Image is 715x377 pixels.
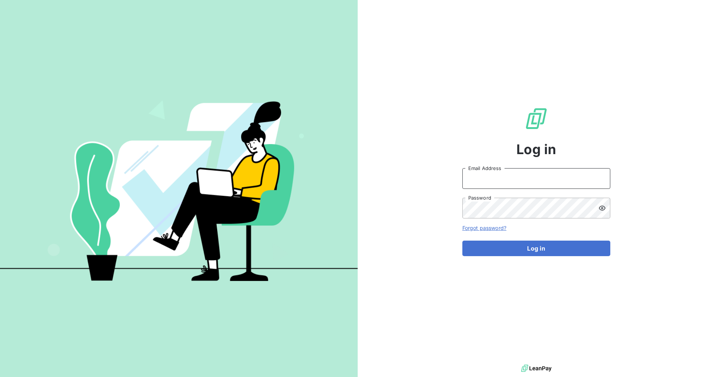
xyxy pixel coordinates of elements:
[462,241,610,256] button: Log in
[516,139,556,159] span: Log in
[462,225,506,231] a: Forgot password?
[462,168,610,189] input: placeholder
[525,107,548,130] img: LeanPay Logo
[521,363,552,374] img: logo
